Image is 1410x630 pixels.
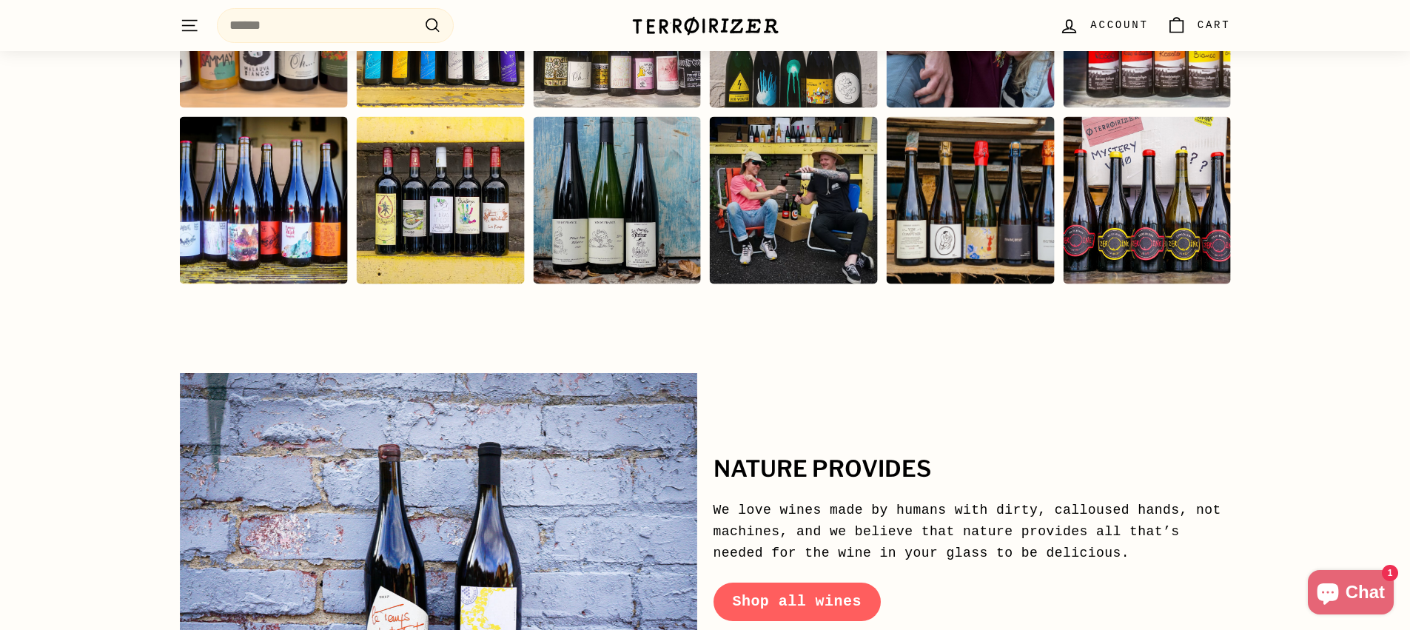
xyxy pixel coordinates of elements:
[709,117,877,285] div: Instagram post opens in a popup
[1050,4,1157,47] a: Account
[1090,17,1148,33] span: Account
[714,583,881,621] a: Shop all wines
[533,117,701,285] div: Instagram post opens in a popup
[1303,570,1398,618] inbox-online-store-chat: Shopify online store chat
[356,117,524,285] div: Instagram post opens in a popup
[886,117,1054,285] div: Instagram post opens in a popup
[714,457,1231,482] h2: nature provides
[1198,17,1231,33] span: Cart
[714,500,1231,563] p: We love wines made by humans with dirty, calloused hands, not machines, and we believe that natur...
[1063,117,1231,285] div: Instagram post opens in a popup
[1158,4,1240,47] a: Cart
[179,117,347,285] div: Instagram post opens in a popup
